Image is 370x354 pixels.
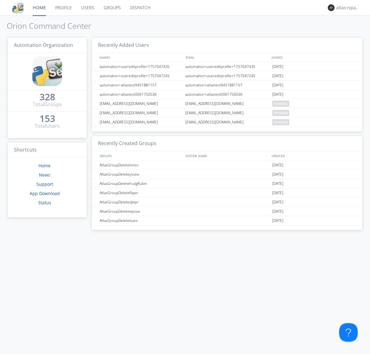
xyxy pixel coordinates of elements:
div: automation+atlastest9451881157 [184,81,271,90]
div: automation+usereditprofile+1757047245 [184,71,271,80]
span: [DATE] [272,198,283,207]
span: [DATE] [272,179,283,188]
div: [EMAIL_ADDRESS][DOMAIN_NAME] [184,99,271,108]
a: AtlasGroupDeletefculgRubin[DATE] [92,179,362,188]
a: AtlasGroupDeleteloarx[DATE] [92,216,362,225]
a: automation+atlastest0061750036automation+atlastest0061750036[DATE] [92,90,362,99]
div: JOINED [270,53,356,62]
span: [DATE] [272,160,283,170]
a: App Download [30,190,60,196]
a: Status [38,200,51,206]
span: [DATE] [272,90,283,99]
div: GROUPS [98,151,183,160]
img: 373638.png [328,4,335,11]
a: AtlasGroupDeleteqbtpr[DATE] [92,198,362,207]
h3: Recently Added Users [92,38,362,53]
h3: Recently Created Groups [92,136,362,151]
div: [EMAIL_ADDRESS][DOMAIN_NAME] [98,118,183,127]
div: automation+atlastest0061750036 [98,90,183,99]
span: [DATE] [272,81,283,90]
a: [EMAIL_ADDRESS][DOMAIN_NAME][EMAIL_ADDRESS][DOMAIN_NAME]pending [92,99,362,108]
div: AtlasGroupDeletefculgRubin [98,179,183,188]
div: SYSTEM_NAME [184,151,270,160]
div: [EMAIL_ADDRESS][DOMAIN_NAME] [98,99,183,108]
img: cddb5a64eb264b2086981ab96f4c1ba7 [12,2,23,13]
a: AtlasGroupDeletelnnsn[DATE] [92,160,362,170]
a: automation+atlastest9451881157automation+atlastest9451881157[DATE] [92,81,362,90]
div: AtlasGroupDeleteqbtpr [98,198,183,206]
div: Total Groups [33,101,62,108]
span: [DATE] [272,71,283,81]
a: 153 [39,115,55,123]
div: EMAIL [184,53,270,62]
div: AtlasGroupDeletelnnsn [98,160,183,169]
div: automation+atlastest0061750036 [184,90,271,99]
div: automation+usereditprofile+1757047245 [98,71,183,80]
img: cddb5a64eb264b2086981ab96f4c1ba7 [32,56,62,86]
a: Home [39,163,51,169]
iframe: Toggle Customer Support [339,323,358,342]
a: News [39,172,50,178]
a: AtlasGroupDeletefbpxr[DATE] [92,188,362,198]
div: automation+usereditprofile+1757047435 [98,62,183,71]
a: [EMAIL_ADDRESS][DOMAIN_NAME][EMAIL_ADDRESS][DOMAIN_NAME]pending [92,108,362,118]
div: atlas+spanish0002 [336,5,359,11]
div: Total Users [35,123,60,130]
span: [DATE] [272,188,283,198]
a: AtlasGroupDeleteyiozw[DATE] [92,170,362,179]
span: [DATE] [272,207,283,216]
div: automation+usereditprofile+1757047435 [184,62,271,71]
a: AtlasGroupDeletewjzuw[DATE] [92,207,362,216]
a: 328 [39,94,55,101]
div: [EMAIL_ADDRESS][DOMAIN_NAME] [184,108,271,117]
div: [EMAIL_ADDRESS][DOMAIN_NAME] [98,108,183,117]
span: Automation Organization [14,42,73,48]
a: [EMAIL_ADDRESS][DOMAIN_NAME][EMAIL_ADDRESS][DOMAIN_NAME]pending [92,118,362,127]
span: pending [272,110,289,116]
div: automation+atlastest9451881157 [98,81,183,90]
a: automation+usereditprofile+1757047245automation+usereditprofile+1757047245[DATE] [92,71,362,81]
div: [EMAIL_ADDRESS][DOMAIN_NAME] [184,118,271,127]
div: AtlasGroupDeletewjzuw [98,207,183,216]
span: [DATE] [272,216,283,225]
span: [DATE] [272,170,283,179]
div: AtlasGroupDeletefbpxr [98,188,183,197]
span: pending [272,101,289,107]
span: [DATE] [272,62,283,71]
span: pending [272,119,289,125]
div: 328 [39,94,55,100]
div: NAMES [98,53,183,62]
div: AtlasGroupDeleteloarx [98,216,183,225]
h3: Shortcuts [8,143,87,158]
a: Support [36,181,53,187]
div: AtlasGroupDeleteyiozw [98,170,183,179]
a: automation+usereditprofile+1757047435automation+usereditprofile+1757047435[DATE] [92,62,362,71]
div: CREATED [270,151,356,160]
